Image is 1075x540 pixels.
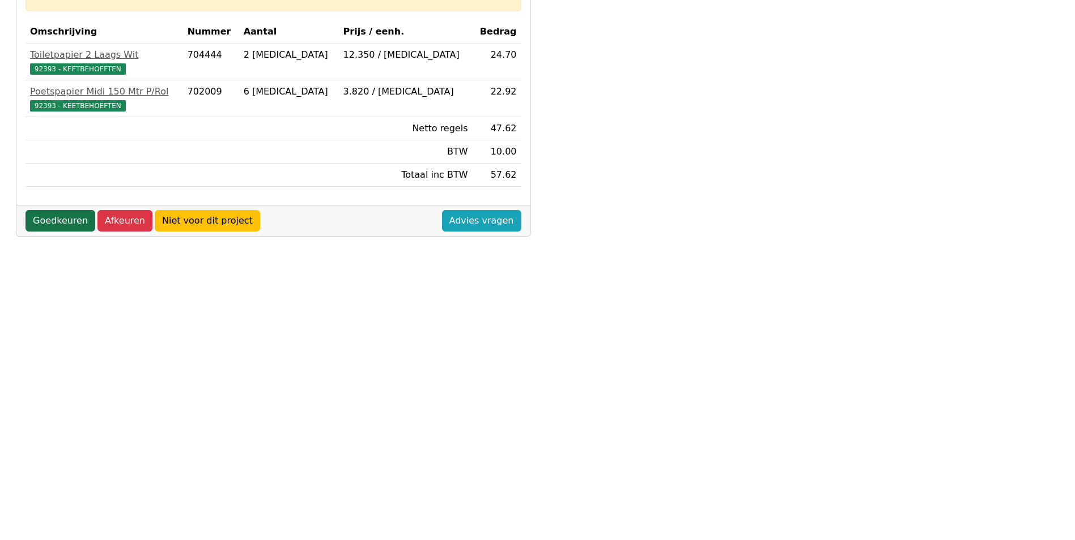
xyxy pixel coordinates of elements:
[244,48,334,62] div: 2 [MEDICAL_DATA]
[239,20,339,44] th: Aantal
[472,140,521,164] td: 10.00
[343,48,468,62] div: 12.350 / [MEDICAL_DATA]
[26,210,95,232] a: Goedkeuren
[97,210,152,232] a: Afkeuren
[339,164,473,187] td: Totaal inc BTW
[30,100,126,112] span: 92393 - KEETBEHOEFTEN
[30,48,179,62] div: Toiletpapier 2 Laags Wit
[339,20,473,44] th: Prijs / eenh.
[472,164,521,187] td: 57.62
[343,85,468,98] div: 3.820 / [MEDICAL_DATA]
[26,20,183,44] th: Omschrijving
[472,117,521,140] td: 47.62
[442,210,521,232] a: Advies vragen
[472,80,521,117] td: 22.92
[183,44,239,80] td: 704444
[30,63,126,75] span: 92393 - KEETBEHOEFTEN
[183,80,239,117] td: 702009
[30,85,179,112] a: Poetspapier Midi 150 Mtr P/Rol92393 - KEETBEHOEFTEN
[244,85,334,98] div: 6 [MEDICAL_DATA]
[30,48,179,75] a: Toiletpapier 2 Laags Wit92393 - KEETBEHOEFTEN
[472,44,521,80] td: 24.70
[155,210,260,232] a: Niet voor dit project
[472,20,521,44] th: Bedrag
[339,117,473,140] td: Netto regels
[30,85,179,98] div: Poetspapier Midi 150 Mtr P/Rol
[339,140,473,164] td: BTW
[183,20,239,44] th: Nummer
